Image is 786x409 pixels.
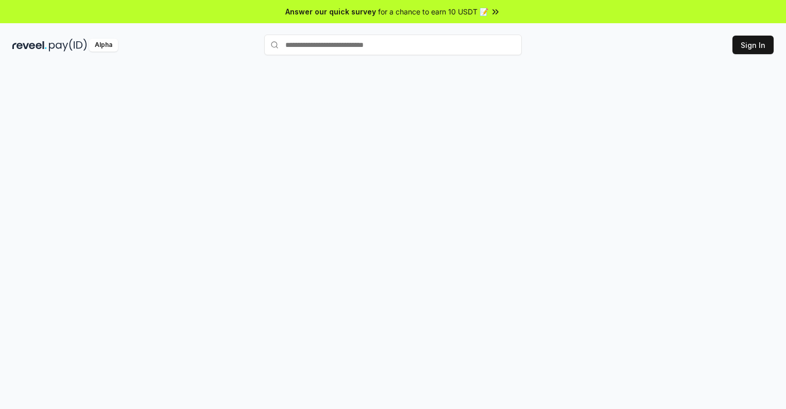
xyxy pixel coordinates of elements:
[732,36,774,54] button: Sign In
[285,6,376,17] span: Answer our quick survey
[12,39,47,52] img: reveel_dark
[89,39,118,52] div: Alpha
[49,39,87,52] img: pay_id
[378,6,488,17] span: for a chance to earn 10 USDT 📝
